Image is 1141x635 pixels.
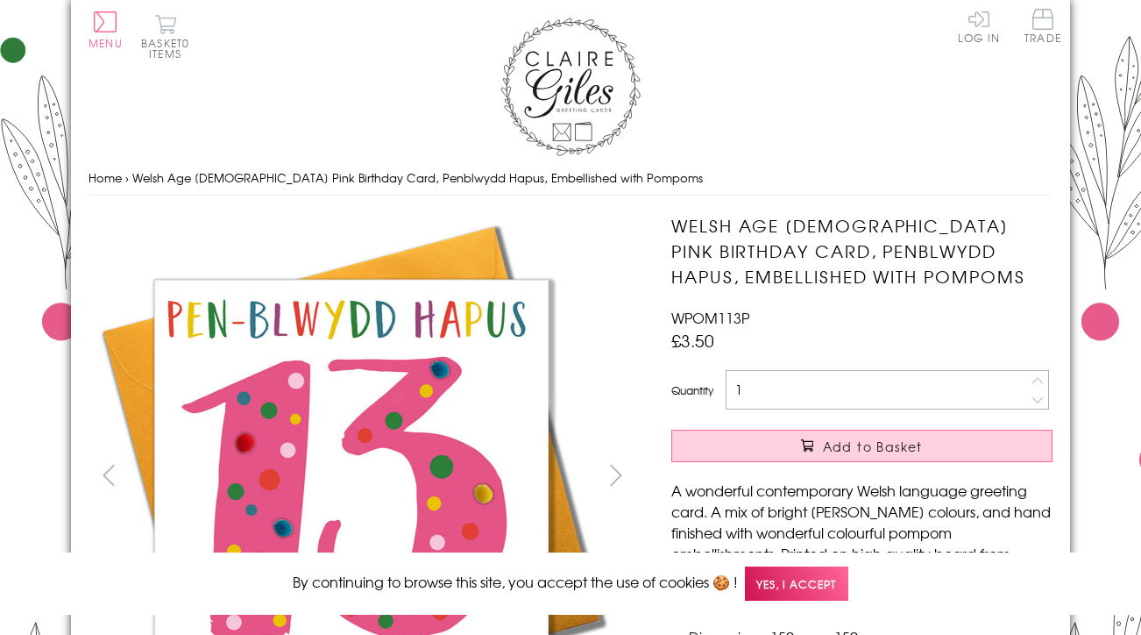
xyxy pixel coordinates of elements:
[125,169,129,186] span: ›
[671,213,1052,289] h1: Welsh Age [DEMOGRAPHIC_DATA] Pink Birthday Card, Penblwydd Hapus, Embellished with Pompoms
[89,35,123,51] span: Menu
[1024,9,1061,43] span: Trade
[500,18,641,156] img: Claire Giles Greetings Cards
[1024,9,1061,46] a: Trade
[89,161,1052,196] nav: breadcrumbs
[89,11,123,48] button: Menu
[141,14,189,59] button: Basket0 items
[958,9,1000,43] a: Log In
[745,567,848,601] span: Yes, I accept
[671,382,713,398] label: Quantity
[597,455,636,495] button: next
[89,455,128,495] button: prev
[671,328,714,353] span: £3.50
[149,35,189,61] span: 0 items
[823,438,923,455] span: Add to Basket
[671,480,1052,606] p: A wonderful contemporary Welsh language greeting card. A mix of bright [PERSON_NAME] colours, and...
[671,430,1052,462] button: Add to Basket
[671,307,749,328] span: WPOM113P
[89,169,122,186] a: Home
[132,169,703,186] span: Welsh Age [DEMOGRAPHIC_DATA] Pink Birthday Card, Penblwydd Hapus, Embellished with Pompoms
